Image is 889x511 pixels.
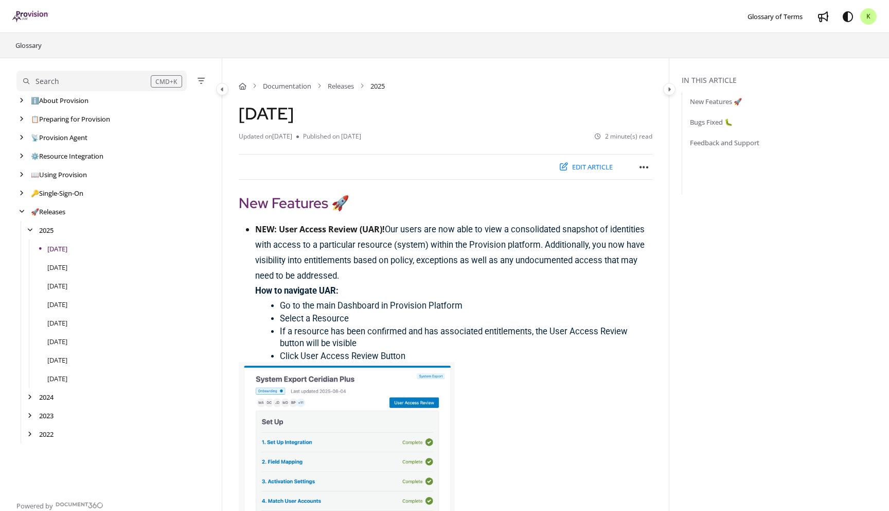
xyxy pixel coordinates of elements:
[860,8,877,25] button: K
[866,12,871,22] span: K
[31,169,87,180] a: Using Provision
[16,114,27,124] div: arrow
[16,151,27,161] div: arrow
[31,133,39,142] span: 📡
[56,502,103,508] img: Document360
[47,262,67,272] a: July 2025
[690,117,733,127] a: Bugs Fixed 🐛
[553,159,619,176] button: Edit article
[280,327,628,348] span: If a resource has been confirmed and has associated entitlements, the User Access Review button w...
[47,299,67,310] a: May 2025
[815,8,831,25] a: Whats new
[663,83,675,95] button: Category toggle
[16,133,27,143] div: arrow
[25,393,35,402] div: arrow
[31,95,88,106] a: About Provision
[328,81,354,91] a: Releases
[39,411,54,421] a: 2023
[239,132,296,142] li: Updated on [DATE]
[35,76,59,87] div: Search
[239,192,652,214] h2: New Features 🚀
[595,132,652,142] li: 2 minute(s) read
[255,225,645,280] span: Our users are now able to view a consolidated snapshot of identities with access to a particular ...
[690,96,742,107] a: New Features 🚀
[16,501,53,511] span: Powered by
[16,499,103,511] a: Powered by Document360 - opens in a new tab
[370,81,385,91] span: 2025
[31,207,39,216] span: 🚀
[690,138,759,148] a: Feedback and Support
[31,207,65,217] a: Releases
[280,351,405,361] span: Click User Access Review Button
[16,96,27,106] div: arrow
[14,39,43,52] a: Glossary
[31,114,39,124] span: 📋
[31,114,110,124] a: Preparing for Provision
[239,104,294,124] h1: [DATE]
[748,12,803,21] span: Glossary of Terms
[12,11,49,22] img: brand logo
[31,151,103,161] a: Resource Integration
[25,226,35,235] div: arrow
[195,75,207,87] button: Filter
[255,286,339,296] strong: How to navigate UAR:
[47,244,67,254] a: August 2025
[39,225,54,235] a: 2025
[47,355,67,365] a: February 2025
[39,392,54,402] a: 2024
[47,318,67,328] a: April 2025
[31,170,39,179] span: 📖
[31,189,39,198] span: 🔑
[636,159,652,175] button: Article more options
[280,314,349,323] span: Select a Resource
[682,75,885,86] div: In this article
[239,81,246,91] a: Home
[47,373,67,384] a: January 2025
[216,83,228,95] button: Category toggle
[280,301,463,311] span: Go to the main Dashboard in Provision Platform
[25,430,35,439] div: arrow
[31,151,39,161] span: ⚙️
[840,8,856,25] button: Theme options
[47,336,67,347] a: March 2025
[16,71,187,91] button: Search
[151,75,182,88] div: CMD+K
[263,81,311,91] a: Documentation
[31,96,39,105] span: ℹ️
[47,281,67,291] a: June 2025
[25,411,35,421] div: arrow
[16,189,27,198] div: arrow
[31,132,87,143] a: Provision Agent
[12,11,49,23] a: Project logo
[296,132,361,142] li: Published on [DATE]
[39,429,54,439] a: 2022
[16,170,27,180] div: arrow
[279,224,385,235] strong: User Access Review (UAR)!
[255,224,277,235] strong: NEW:
[31,188,83,198] a: Single-Sign-On
[16,207,27,217] div: arrow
